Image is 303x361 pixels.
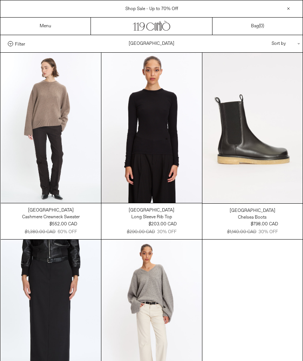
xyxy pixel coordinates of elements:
div: $1,140.00 CAD [227,229,256,235]
div: $290.00 CAD [127,229,155,235]
span: Filter [15,41,25,46]
img: Teurn Studios Cashmere Crewneck Sweater [1,53,101,203]
span: ) [260,23,264,29]
div: [GEOGRAPHIC_DATA] [230,208,275,214]
div: 60% OFF [58,229,77,235]
a: [GEOGRAPHIC_DATA] [28,207,74,214]
a: Long Sleeve Rib Top [131,214,172,220]
a: Chelsea Boots [238,214,267,221]
div: Sort by [228,35,295,52]
span: 0 [260,23,263,29]
a: Cashmere Crewneck Sweater [22,214,80,220]
a: [GEOGRAPHIC_DATA] [230,207,275,214]
a: Bag() [251,23,264,30]
div: $203.00 CAD [149,221,177,228]
a: [GEOGRAPHIC_DATA] [129,207,174,214]
img: Teurn Studios Long Sleeve Rib Top [101,53,202,203]
div: Chelsea Boots [238,215,267,221]
div: $1,380.00 CAD [25,229,55,235]
img: Teurn Studios Chelsea Boots [202,53,303,203]
div: $552.00 CAD [49,221,77,228]
a: Menu [40,23,51,29]
div: $798.00 CAD [251,221,278,228]
div: 30% OFF [157,229,177,235]
div: 30% OFF [258,229,278,235]
a: Shop Sale - Up to 70% Off [125,6,178,12]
